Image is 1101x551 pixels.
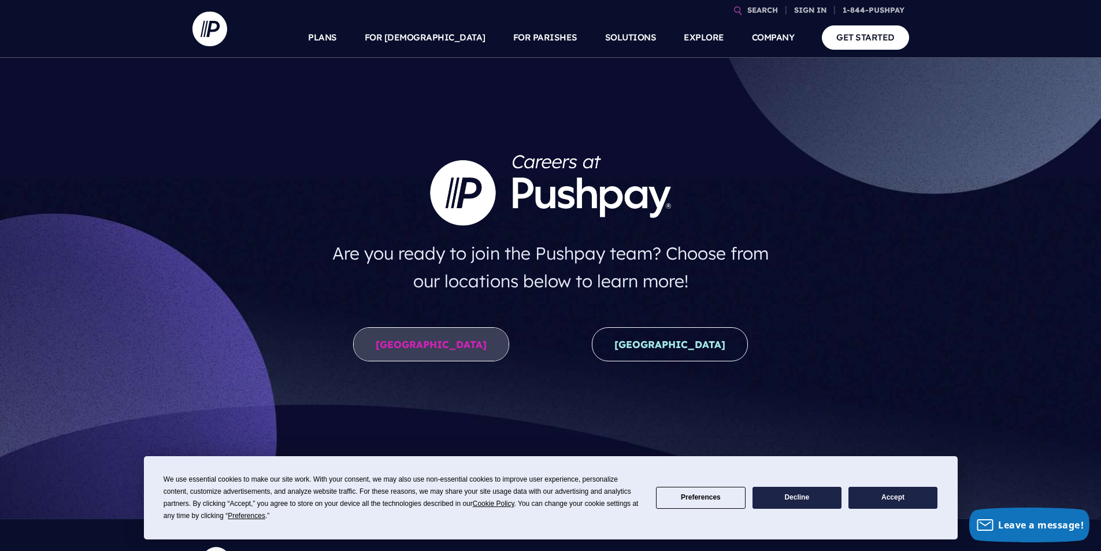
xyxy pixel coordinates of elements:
a: COMPANY [752,17,795,58]
span: Preferences [228,512,265,520]
a: SOLUTIONS [605,17,657,58]
button: Leave a message! [969,508,1089,542]
span: Cookie Policy [473,500,514,508]
button: Decline [752,487,841,509]
a: GET STARTED [822,25,909,49]
a: FOR PARISHES [513,17,577,58]
a: [GEOGRAPHIC_DATA] [353,327,509,361]
div: Cookie Consent Prompt [144,456,958,539]
h4: Are you ready to join the Pushpay team? Choose from our locations below to learn more! [321,235,780,299]
button: Accept [848,487,937,509]
a: EXPLORE [684,17,724,58]
span: Leave a message! [998,519,1084,531]
button: Preferences [656,487,745,509]
a: FOR [DEMOGRAPHIC_DATA] [365,17,485,58]
div: We use essential cookies to make our site work. With your consent, we may also use non-essential ... [164,474,642,522]
a: PLANS [308,17,337,58]
a: [GEOGRAPHIC_DATA] [592,327,748,361]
